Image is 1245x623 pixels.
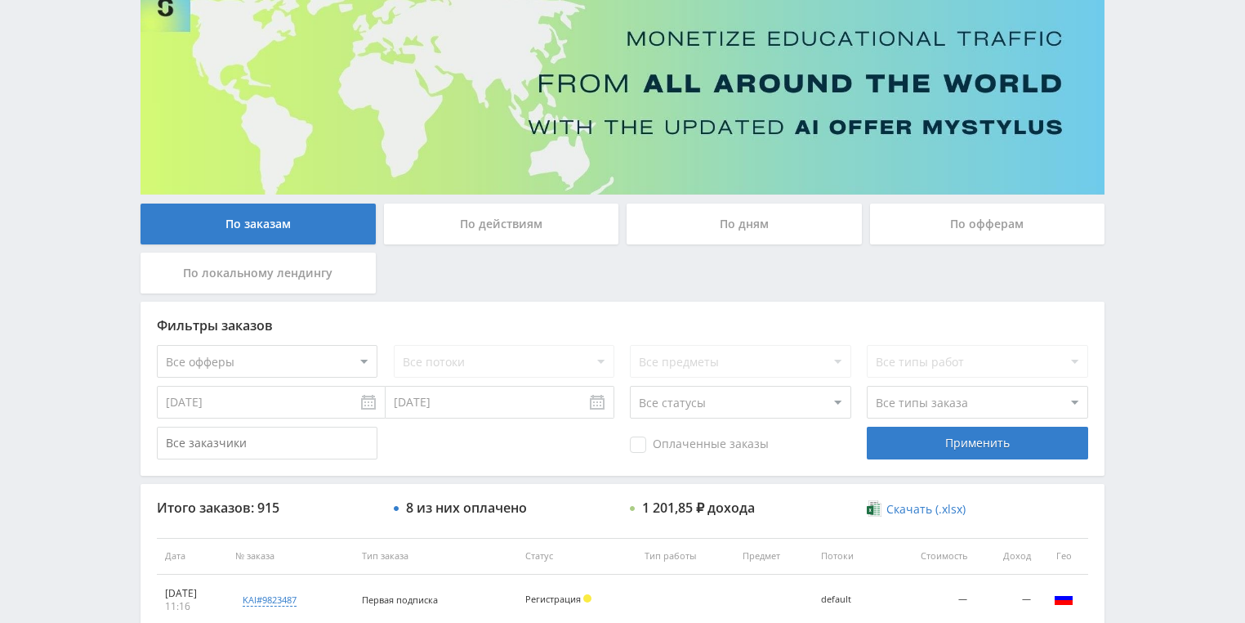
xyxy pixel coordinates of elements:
[636,538,734,575] th: Тип работы
[886,503,966,516] span: Скачать (.xlsx)
[517,538,636,575] th: Статус
[157,538,227,575] th: Дата
[157,427,377,459] input: Все заказчики
[1054,589,1073,608] img: rus.png
[627,204,862,244] div: По дням
[813,538,884,575] th: Потоки
[734,538,813,575] th: Предмет
[821,594,876,605] div: default
[870,204,1105,244] div: По офферам
[243,594,297,607] div: kai#9823487
[384,204,619,244] div: По действиям
[867,500,881,517] img: xlsx
[165,587,219,600] div: [DATE]
[141,204,376,244] div: По заказам
[975,538,1039,575] th: Доход
[583,594,591,603] span: Холд
[642,500,755,515] div: 1 201,85 ₽ дохода
[867,501,965,518] a: Скачать (.xlsx)
[406,500,527,515] div: 8 из них оплачено
[362,594,438,606] span: Первая подписка
[354,538,517,575] th: Тип заказа
[141,253,376,294] div: По локальному лендингу
[630,437,769,453] span: Оплаченные заказы
[157,500,377,515] div: Итого заказов: 915
[525,593,581,605] span: Регистрация
[227,538,354,575] th: № заказа
[867,427,1087,459] div: Применить
[884,538,975,575] th: Стоимость
[1039,538,1088,575] th: Гео
[165,600,219,613] div: 11:16
[157,318,1088,333] div: Фильтры заказов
